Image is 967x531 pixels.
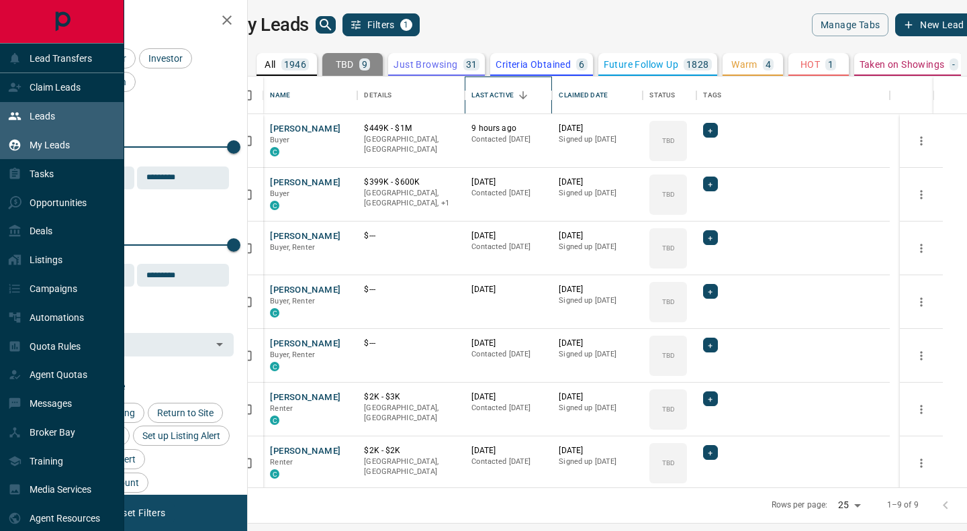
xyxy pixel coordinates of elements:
[911,238,931,258] button: more
[102,501,174,524] button: Reset Filters
[471,134,545,145] p: Contacted [DATE]
[662,297,675,307] p: TBD
[708,338,712,352] span: +
[357,77,465,114] div: Details
[270,243,315,252] span: Buyer, Renter
[800,60,820,69] p: HOT
[210,335,229,354] button: Open
[703,284,717,299] div: +
[559,403,636,414] p: Signed up [DATE]
[643,77,696,114] div: Status
[662,458,675,468] p: TBD
[364,123,458,134] p: $449K - $1M
[708,231,712,244] span: +
[394,60,457,69] p: Just Browsing
[559,284,636,295] p: [DATE]
[887,499,919,511] p: 1–9 of 9
[662,404,675,414] p: TBD
[364,188,458,209] p: Toronto
[703,445,717,460] div: +
[471,242,545,252] p: Contacted [DATE]
[232,14,309,36] h1: My Leads
[471,456,545,467] p: Contacted [DATE]
[471,403,545,414] p: Contacted [DATE]
[708,124,712,137] span: +
[471,77,513,114] div: Last Active
[703,123,717,138] div: +
[552,77,643,114] div: Claimed Date
[559,391,636,403] p: [DATE]
[133,426,230,446] div: Set up Listing Alert
[471,445,545,456] p: [DATE]
[559,188,636,199] p: Signed up [DATE]
[364,134,458,155] p: [GEOGRAPHIC_DATA], [GEOGRAPHIC_DATA]
[270,416,279,425] div: condos.ca
[138,430,225,441] span: Set up Listing Alert
[336,60,354,69] p: TBD
[911,185,931,205] button: more
[703,338,717,352] div: +
[270,177,340,189] button: [PERSON_NAME]
[265,60,275,69] p: All
[270,136,289,144] span: Buyer
[662,243,675,253] p: TBD
[559,295,636,306] p: Signed up [DATE]
[703,177,717,191] div: +
[270,458,293,467] span: Renter
[514,86,533,105] button: Sort
[860,60,945,69] p: Taken on Showings
[270,350,315,359] span: Buyer, Renter
[364,230,458,242] p: $---
[559,123,636,134] p: [DATE]
[708,392,712,405] span: +
[911,131,931,151] button: more
[270,123,340,136] button: [PERSON_NAME]
[270,308,279,318] div: condos.ca
[604,60,678,69] p: Future Follow Up
[364,177,458,188] p: $399K - $600K
[828,60,833,69] p: 1
[270,338,340,350] button: [PERSON_NAME]
[148,403,223,423] div: Return to Site
[579,60,584,69] p: 6
[270,391,340,404] button: [PERSON_NAME]
[270,77,290,114] div: Name
[471,230,545,242] p: [DATE]
[911,399,931,420] button: more
[471,177,545,188] p: [DATE]
[270,201,279,210] div: condos.ca
[466,60,477,69] p: 31
[708,446,712,459] span: +
[270,284,340,297] button: [PERSON_NAME]
[362,60,367,69] p: 9
[364,284,458,295] p: $---
[911,453,931,473] button: more
[471,123,545,134] p: 9 hours ago
[364,403,458,424] p: [GEOGRAPHIC_DATA], [GEOGRAPHIC_DATA]
[766,60,771,69] p: 4
[465,77,552,114] div: Last Active
[152,407,218,418] span: Return to Site
[559,338,636,349] p: [DATE]
[471,284,545,295] p: [DATE]
[952,60,955,69] p: -
[496,60,571,69] p: Criteria Obtained
[270,404,293,413] span: Renter
[471,188,545,199] p: Contacted [DATE]
[270,297,315,305] span: Buyer, Renter
[708,177,712,191] span: +
[911,292,931,312] button: more
[686,60,709,69] p: 1828
[649,77,675,114] div: Status
[662,136,675,146] p: TBD
[364,391,458,403] p: $2K - $3K
[696,77,889,114] div: Tags
[270,147,279,156] div: condos.ca
[559,77,608,114] div: Claimed Date
[662,350,675,360] p: TBD
[270,362,279,371] div: condos.ca
[471,338,545,349] p: [DATE]
[144,53,187,64] span: Investor
[364,77,392,114] div: Details
[270,189,289,198] span: Buyer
